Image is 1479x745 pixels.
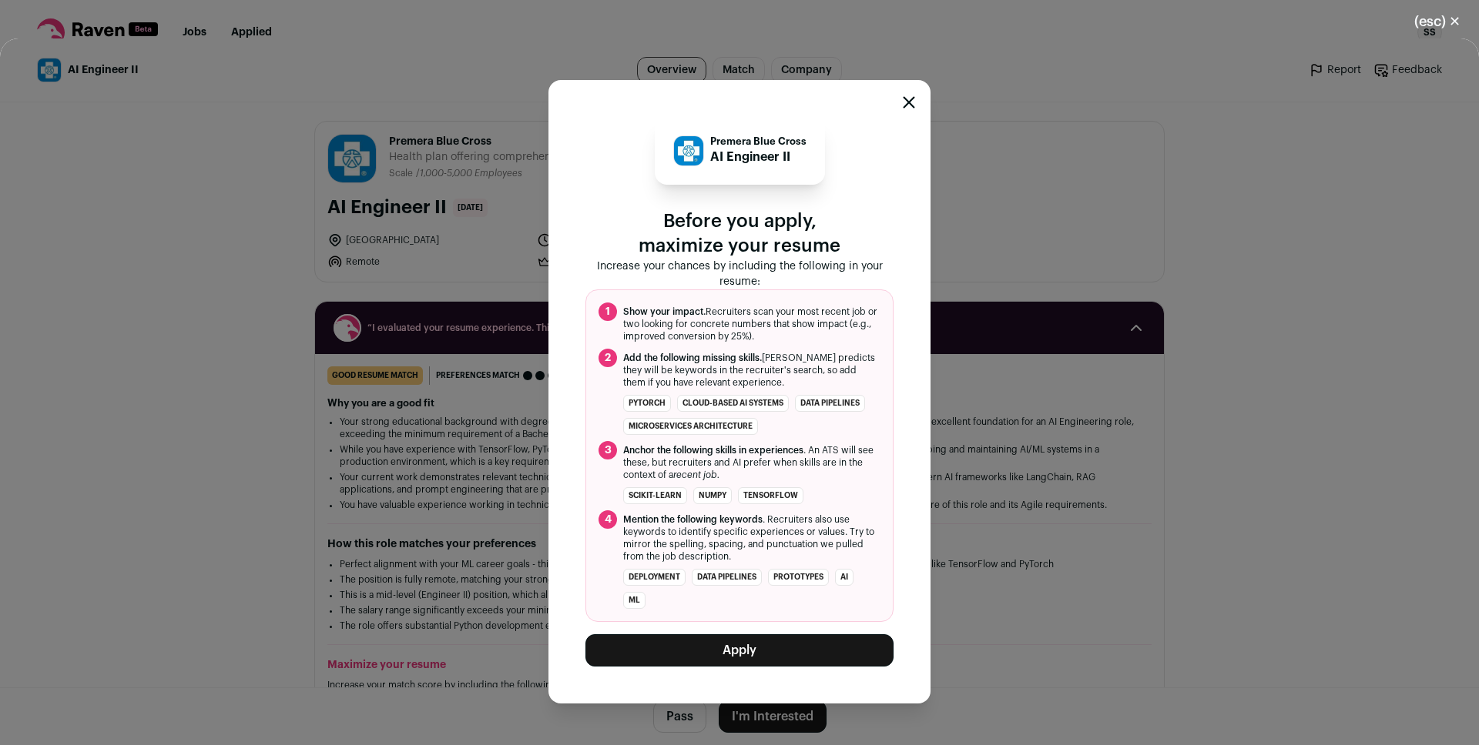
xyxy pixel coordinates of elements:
[673,470,719,479] i: recent job.
[585,634,894,666] button: Apply
[710,148,807,166] p: AI Engineer II
[623,569,686,586] li: deployment
[768,569,829,586] li: prototypes
[623,418,758,435] li: microservices architecture
[674,136,703,165] img: 78403ecdc61aa9e706bd54b1850cdbc8c7d10ee20c8a309314910132eb5c8860.jpg
[599,349,617,367] span: 2
[623,446,803,455] span: Anchor the following skills in experiences
[599,510,617,529] span: 4
[835,569,854,586] li: AI
[623,592,646,609] li: ML
[738,487,803,504] li: TensorFlow
[599,302,617,321] span: 1
[623,513,880,563] span: . Recruiters also use keywords to identify specific experiences or values. Try to mirror the spel...
[693,487,732,504] li: NumPy
[623,487,687,504] li: scikit-learn
[623,444,880,481] span: . An ATS will see these, but recruiters and AI prefer when skills are in the context of a
[623,515,763,524] span: Mention the following keywords
[903,96,915,109] button: Close modal
[1396,5,1479,38] button: Close modal
[623,353,762,362] span: Add the following missing skills.
[692,569,762,586] li: data pipelines
[795,395,865,412] li: data pipelines
[710,135,807,148] p: Premera Blue Cross
[585,259,894,289] p: Increase your chances by including the following in your resume:
[623,307,706,316] span: Show your impact.
[585,209,894,259] p: Before you apply, maximize your resume
[599,441,617,459] span: 3
[623,306,880,342] span: Recruiters scan your most recent job or two looking for concrete numbers that show impact (e.g., ...
[623,352,880,389] span: [PERSON_NAME] predicts they will be keywords in the recruiter's search, so add them if you have r...
[677,395,789,412] li: cloud-based AI systems
[623,395,671,412] li: PyTorch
